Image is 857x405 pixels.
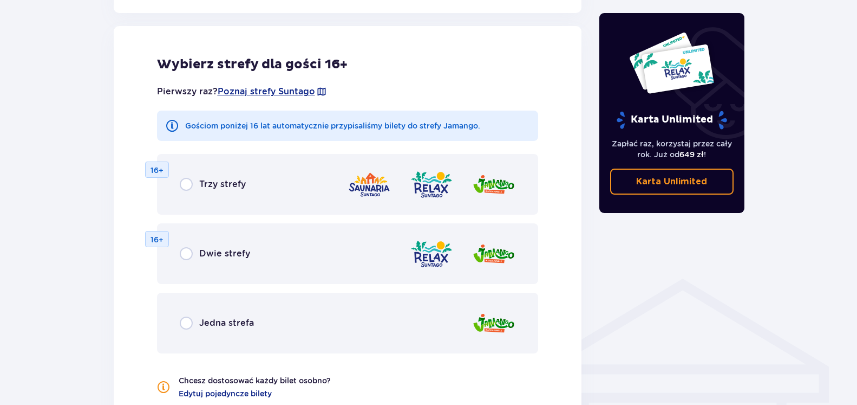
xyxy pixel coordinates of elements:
[629,31,715,94] img: Dwie karty całoroczne do Suntago z napisem 'UNLIMITED RELAX', na białym tle z tropikalnymi liśćmi...
[218,86,315,98] a: Poznaj strefy Suntago
[472,239,515,269] img: Jamango
[157,56,539,73] h2: Wybierz strefy dla gości 16+
[636,176,707,188] p: Karta Unlimited
[179,375,331,386] p: Chcesz dostosować każdy bilet osobno?
[610,169,734,195] a: Karta Unlimited
[185,120,480,131] p: Gościom poniżej 16 lat automatycznie przypisaliśmy bilety do strefy Jamango.
[410,169,453,200] img: Relax
[179,388,272,399] a: Edytuj pojedyncze bilety
[472,169,515,200] img: Jamango
[157,86,327,98] p: Pierwszy raz?
[472,308,515,339] img: Jamango
[348,169,391,200] img: Saunaria
[151,165,163,176] p: 16+
[610,138,734,160] p: Zapłać raz, korzystaj przez cały rok. Już od !
[410,239,453,269] img: Relax
[199,178,246,190] span: Trzy strefy
[199,317,254,329] span: Jedna strefa
[616,111,728,130] p: Karta Unlimited
[151,234,163,245] p: 16+
[679,150,704,159] span: 649 zł
[199,248,250,260] span: Dwie strefy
